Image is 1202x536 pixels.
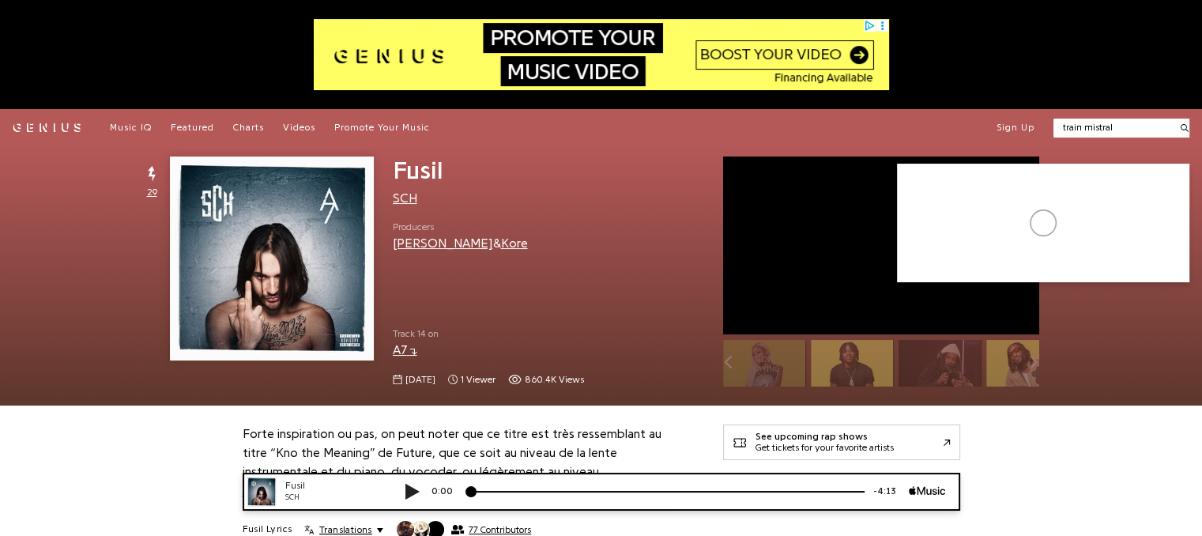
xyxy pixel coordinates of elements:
[110,123,152,132] span: Music IQ
[243,428,661,497] a: Forte inspiration ou pas, on peut noter que ce titre est très ressemblant au titre “Kno the Meani...
[525,373,584,387] span: 860.4K views
[393,327,698,341] span: Track 14 on
[283,123,315,132] span: Videos
[314,19,889,90] iframe: Advertisement
[334,122,430,134] a: Promote Your Music
[55,19,150,31] div: SCH
[405,373,435,387] span: [DATE]
[147,186,157,199] span: 29
[755,432,894,443] div: See upcoming rap shows
[171,123,214,132] span: Featured
[233,122,264,134] a: Charts
[448,373,495,387] span: 1 viewer
[319,523,372,536] span: Translations
[55,6,150,20] div: Fusil
[170,157,374,360] img: Cover art for Fusil by SCH
[17,5,46,33] img: 72x72bb.jpg
[393,237,493,250] a: [PERSON_NAME]
[635,12,679,25] div: -4:13
[334,123,430,132] span: Promote Your Music
[393,192,417,205] a: SCH
[393,158,443,183] span: Fusil
[393,221,528,234] span: Producers
[461,373,495,387] span: 1 viewer
[723,157,1039,334] iframe: Advertisement
[501,237,528,250] a: Kore
[393,344,417,357] a: A7
[723,425,960,460] a: See upcoming rap showsGet tickets for your favorite artists
[243,523,292,536] h2: Fusil Lyrics
[1053,121,1171,134] input: Search lyrics & more
[997,122,1034,134] button: Sign Up
[283,122,315,134] a: Videos
[508,373,584,387] span: 860,403 views
[755,443,894,454] div: Get tickets for your favorite artists
[469,524,531,535] span: 77 Contributors
[304,523,382,536] button: Translations
[110,122,152,134] a: Music IQ
[171,122,214,134] a: Featured
[233,123,264,132] span: Charts
[393,235,528,253] div: &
